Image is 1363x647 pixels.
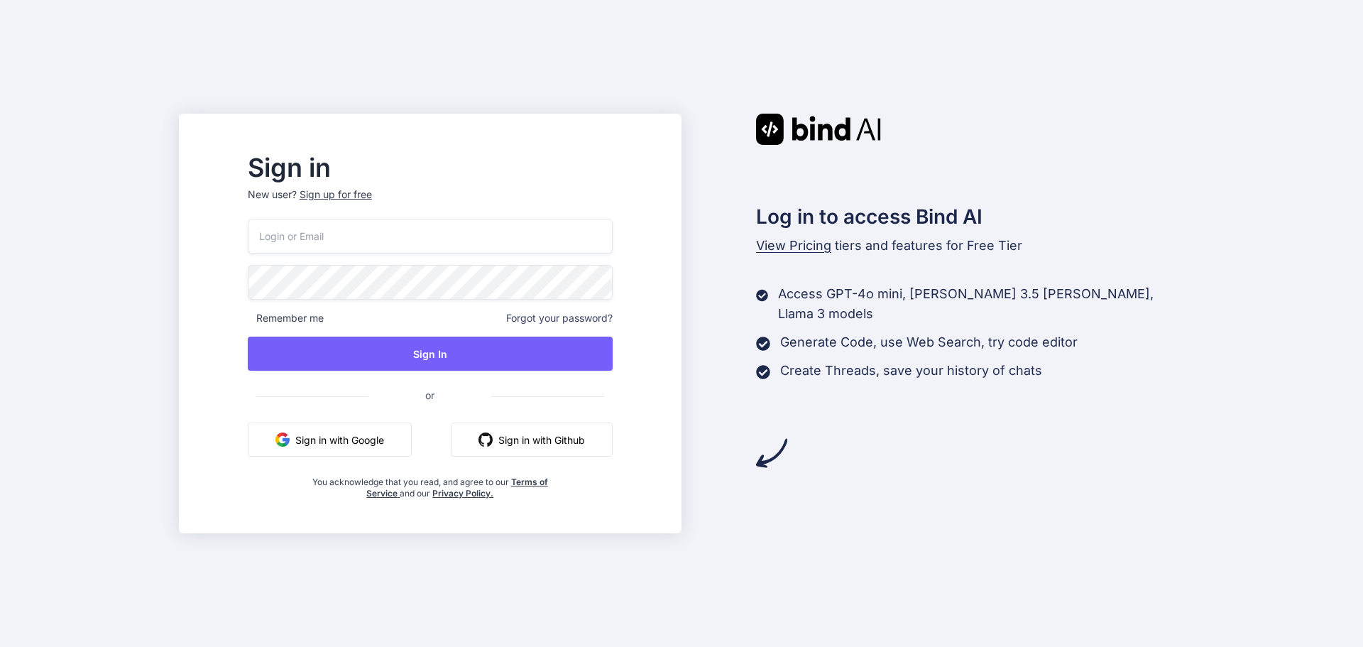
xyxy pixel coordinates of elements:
h2: Sign in [248,156,613,179]
p: Generate Code, use Web Search, try code editor [780,332,1078,352]
button: Sign in with Github [451,423,613,457]
span: or [368,378,491,413]
span: Remember me [248,311,324,325]
button: Sign in with Google [248,423,412,457]
p: Access GPT-4o mini, [PERSON_NAME] 3.5 [PERSON_NAME], Llama 3 models [778,284,1184,324]
span: View Pricing [756,238,831,253]
p: tiers and features for Free Tier [756,236,1185,256]
img: Bind AI logo [756,114,881,145]
div: You acknowledge that you read, and agree to our and our [308,468,552,499]
p: New user? [248,187,613,219]
div: Sign up for free [300,187,372,202]
a: Terms of Service [366,477,548,499]
p: Create Threads, save your history of chats [780,361,1042,381]
a: Privacy Policy. [432,488,493,499]
img: google [275,433,290,447]
input: Login or Email [248,219,613,254]
img: github [478,433,493,447]
span: Forgot your password? [506,311,613,325]
h2: Log in to access Bind AI [756,202,1185,232]
img: arrow [756,437,787,469]
button: Sign In [248,337,613,371]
